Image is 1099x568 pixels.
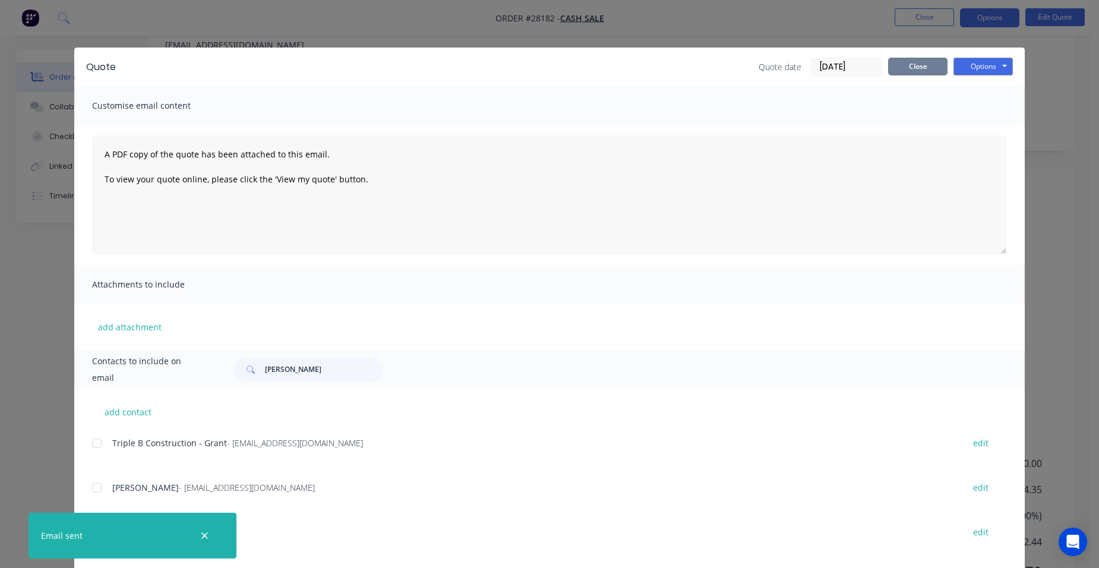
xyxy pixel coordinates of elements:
[92,318,168,336] button: add attachment
[1059,528,1087,556] div: Open Intercom Messenger
[953,58,1013,75] button: Options
[888,58,948,75] button: Close
[759,61,801,73] span: Quote date
[92,97,223,114] span: Customise email content
[112,437,227,449] span: Triple B Construction - Grant
[966,524,996,540] button: edit
[227,437,363,449] span: - [EMAIL_ADDRESS][DOMAIN_NAME]
[265,358,383,381] input: Search...
[966,479,996,496] button: edit
[41,529,83,542] div: Email sent
[92,353,204,386] span: Contacts to include on email
[92,276,223,293] span: Attachments to include
[92,135,1007,254] textarea: A PDF copy of the quote has been attached to this email. To view your quote online, please click ...
[966,435,996,451] button: edit
[92,403,163,421] button: add contact
[179,482,315,493] span: - [EMAIL_ADDRESS][DOMAIN_NAME]
[86,60,116,74] div: Quote
[112,482,179,493] span: [PERSON_NAME]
